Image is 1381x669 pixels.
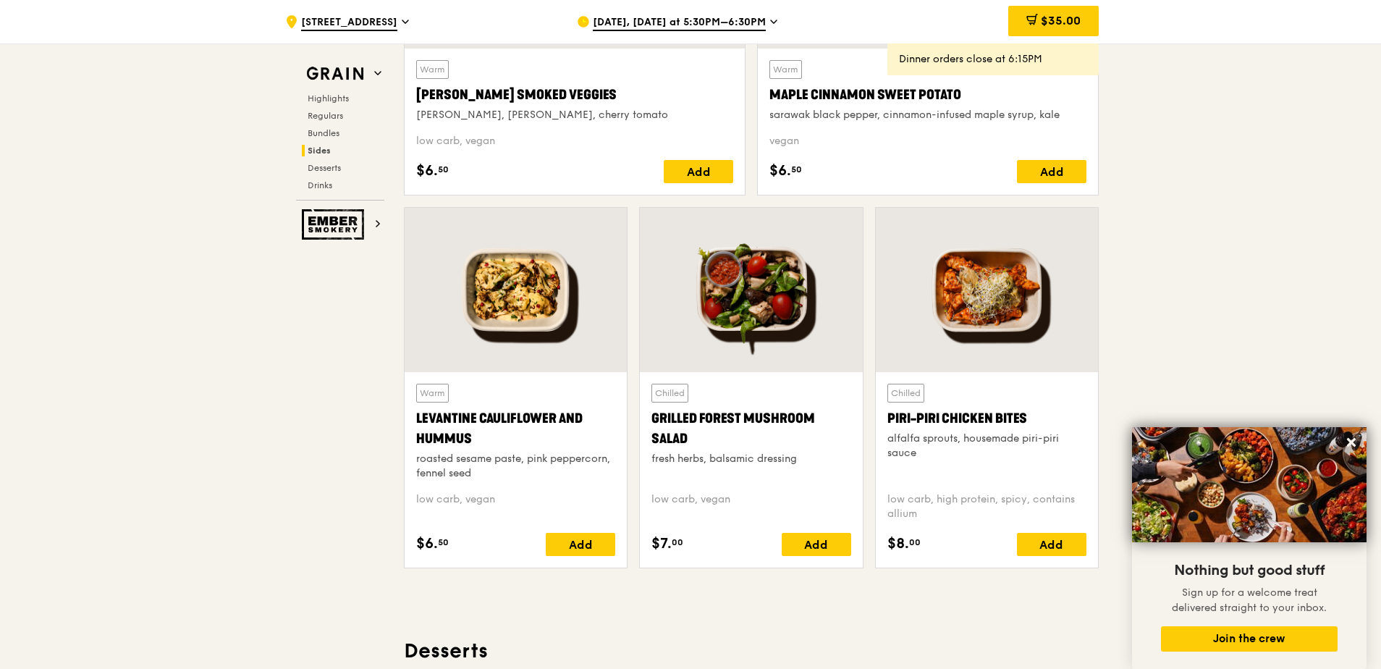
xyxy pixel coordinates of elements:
img: Grain web logo [302,61,368,87]
h3: Desserts [404,638,1099,664]
span: $6. [416,533,438,555]
div: Add [782,533,851,556]
span: Bundles [308,128,339,138]
div: [PERSON_NAME], [PERSON_NAME], cherry tomato [416,108,733,122]
div: Add [546,533,615,556]
span: Highlights [308,93,349,104]
button: Close [1340,431,1363,454]
span: $8. [887,533,909,555]
div: Grilled Forest Mushroom Salad [651,408,850,449]
div: Warm [416,384,449,403]
span: 00 [909,537,921,548]
span: [STREET_ADDRESS] [301,15,397,31]
img: Ember Smokery web logo [302,209,368,240]
span: Regulars [308,111,343,121]
div: low carb, vegan [651,492,850,521]
span: $35.00 [1041,14,1081,28]
div: Piri-piri Chicken Bites [887,408,1086,429]
span: 50 [791,164,802,175]
div: alfalfa sprouts, housemade piri-piri sauce [887,432,1086,460]
div: Chilled [651,384,688,403]
div: Warm [416,60,449,79]
span: Sign up for a welcome treat delivered straight to your inbox. [1172,586,1327,614]
img: DSC07876-Edit02-Large.jpeg [1132,427,1367,542]
span: Nothing but good stuff [1174,562,1325,579]
span: Sides [308,146,331,156]
div: low carb, vegan [416,492,615,521]
div: Add [664,160,733,183]
span: 50 [438,164,449,175]
div: sarawak black pepper, cinnamon-infused maple syrup, kale [769,108,1086,122]
div: Levantine Cauliflower and Hummus [416,408,615,449]
div: [PERSON_NAME] Smoked Veggies [416,85,733,105]
div: Add [1017,160,1086,183]
div: Dinner orders close at 6:15PM [899,52,1087,67]
div: Maple Cinnamon Sweet Potato [769,85,1086,105]
span: [DATE], [DATE] at 5:30PM–6:30PM [593,15,766,31]
div: Add [1017,533,1086,556]
span: 00 [672,537,683,548]
div: low carb, high protein, spicy, contains allium [887,492,1086,521]
span: Drinks [308,180,332,190]
div: fresh herbs, balsamic dressing [651,452,850,466]
div: Chilled [887,384,924,403]
span: 50 [438,537,449,548]
span: $6. [769,160,791,182]
div: vegan [769,134,1086,148]
div: Warm [769,60,802,79]
span: $7. [651,533,672,555]
button: Join the crew [1161,626,1338,652]
span: Desserts [308,163,341,173]
div: roasted sesame paste, pink peppercorn, fennel seed [416,452,615,481]
div: low carb, vegan [416,134,733,148]
span: $6. [416,160,438,182]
